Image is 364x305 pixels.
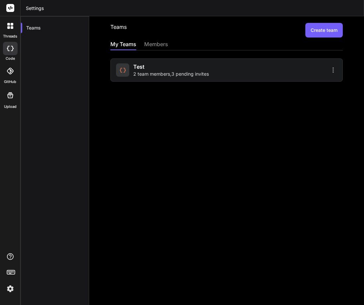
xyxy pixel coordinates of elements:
label: GitHub [4,79,16,85]
div: members [144,40,168,49]
img: settings [5,283,16,294]
div: Teams [21,21,89,35]
div: My Teams [110,40,136,49]
label: threads [3,34,17,39]
h2: Teams [110,23,127,38]
button: Create team [305,23,343,38]
label: Upload [4,104,17,110]
span: test [133,63,145,71]
label: code [6,56,15,61]
span: 2 team members , 3 pending invites [133,71,209,77]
